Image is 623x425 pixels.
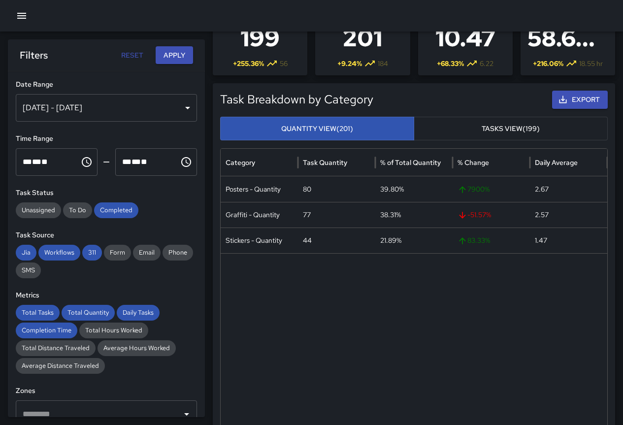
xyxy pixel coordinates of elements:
[533,59,563,68] span: + 216.06 %
[79,326,148,335] span: Total Hours Worked
[375,176,453,202] div: 39.80%
[104,245,131,261] div: Form
[298,228,375,253] div: 44
[16,308,60,318] span: Total Tasks
[16,248,36,258] span: Jia
[62,308,115,318] span: Total Quantity
[16,205,61,215] span: Unassigned
[16,340,96,356] div: Total Distance Traveled
[79,323,148,338] div: Total Hours Worked
[20,47,48,63] h6: Filters
[122,158,131,165] span: Hours
[38,245,80,261] div: Workflows
[298,176,375,202] div: 80
[176,152,196,172] button: Choose time, selected time is 11:59 PM
[380,158,441,167] div: % of Total Quantity
[62,305,115,321] div: Total Quantity
[16,343,96,353] span: Total Distance Traveled
[16,305,60,321] div: Total Tasks
[117,305,160,321] div: Daily Tasks
[429,18,501,58] h3: 10.47
[458,158,489,167] div: % Change
[303,158,347,167] div: Task Quantity
[458,228,525,253] span: 83.33 %
[133,248,161,258] span: Email
[226,158,255,167] div: Category
[163,248,193,258] span: Phone
[16,386,197,396] h6: Zones
[414,117,608,141] button: Tasks View(199)
[16,202,61,218] div: Unassigned
[16,79,197,90] h6: Date Range
[32,158,41,165] span: Minutes
[233,59,264,68] span: + 255.36 %
[530,176,607,202] div: 2.67
[458,202,525,228] span: -51.57 %
[94,202,138,218] div: Completed
[375,228,453,253] div: 21.89%
[579,59,603,68] span: 18.55 hr
[16,323,77,338] div: Completion Time
[522,18,614,58] h3: 58.62 hr
[458,177,525,202] span: 7900 %
[221,202,298,228] div: Graffiti - Quantity
[63,202,92,218] div: To Do
[77,152,97,172] button: Choose time, selected time is 12:00 AM
[16,245,36,261] div: Jia
[82,248,102,258] span: 311
[552,91,608,109] button: Export
[104,248,131,258] span: Form
[141,158,147,165] span: Meridiem
[98,343,176,353] span: Average Hours Worked
[16,188,197,198] h6: Task Status
[16,361,105,371] span: Average Distance Traveled
[337,59,362,68] span: + 9.24 %
[116,46,148,65] button: Reset
[63,205,92,215] span: To Do
[324,18,402,58] h3: 201
[220,117,414,141] button: Quantity View(201)
[82,245,102,261] div: 311
[41,158,48,165] span: Meridiem
[180,407,194,421] button: Open
[280,59,288,68] span: 56
[16,265,41,275] span: SMS
[16,290,197,301] h6: Metrics
[375,202,453,228] div: 38.31%
[94,205,138,215] span: Completed
[480,59,493,68] span: 6.22
[38,248,80,258] span: Workflows
[16,326,77,335] span: Completion Time
[298,202,375,228] div: 77
[163,245,193,261] div: Phone
[221,228,298,253] div: Stickers - Quantity
[229,18,292,58] h3: 199
[378,59,388,68] span: 184
[16,94,197,122] div: [DATE] - [DATE]
[16,262,41,278] div: SMS
[530,202,607,228] div: 2.57
[530,228,607,253] div: 1.47
[131,158,141,165] span: Minutes
[98,340,176,356] div: Average Hours Worked
[156,46,193,65] button: Apply
[437,59,464,68] span: + 68.33 %
[535,158,578,167] div: Daily Average
[220,92,510,107] h5: Task Breakdown by Category
[16,133,197,144] h6: Time Range
[23,158,32,165] span: Hours
[16,230,197,241] h6: Task Source
[133,245,161,261] div: Email
[16,358,105,374] div: Average Distance Traveled
[117,308,160,318] span: Daily Tasks
[221,176,298,202] div: Posters - Quantity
